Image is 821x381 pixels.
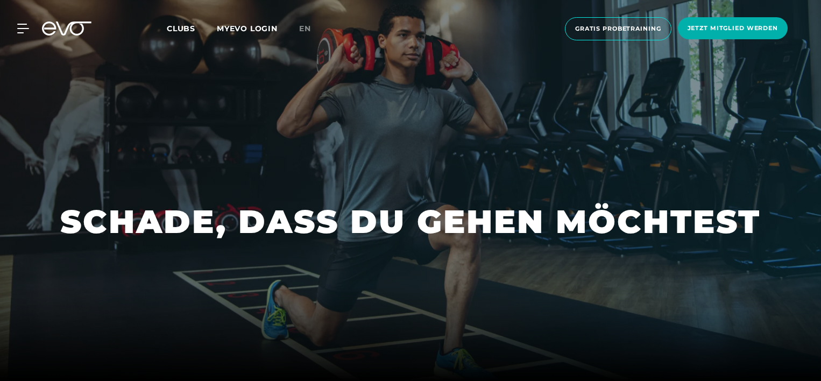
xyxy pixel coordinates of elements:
[167,23,217,33] a: Clubs
[299,24,311,33] span: en
[675,17,791,40] a: Jetzt Mitglied werden
[575,24,661,33] span: Gratis Probetraining
[60,201,761,243] h1: SCHADE, DASS DU GEHEN MÖCHTEST
[299,23,324,35] a: en
[562,17,675,40] a: Gratis Probetraining
[217,24,278,33] a: MYEVO LOGIN
[688,24,778,33] span: Jetzt Mitglied werden
[167,24,195,33] span: Clubs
